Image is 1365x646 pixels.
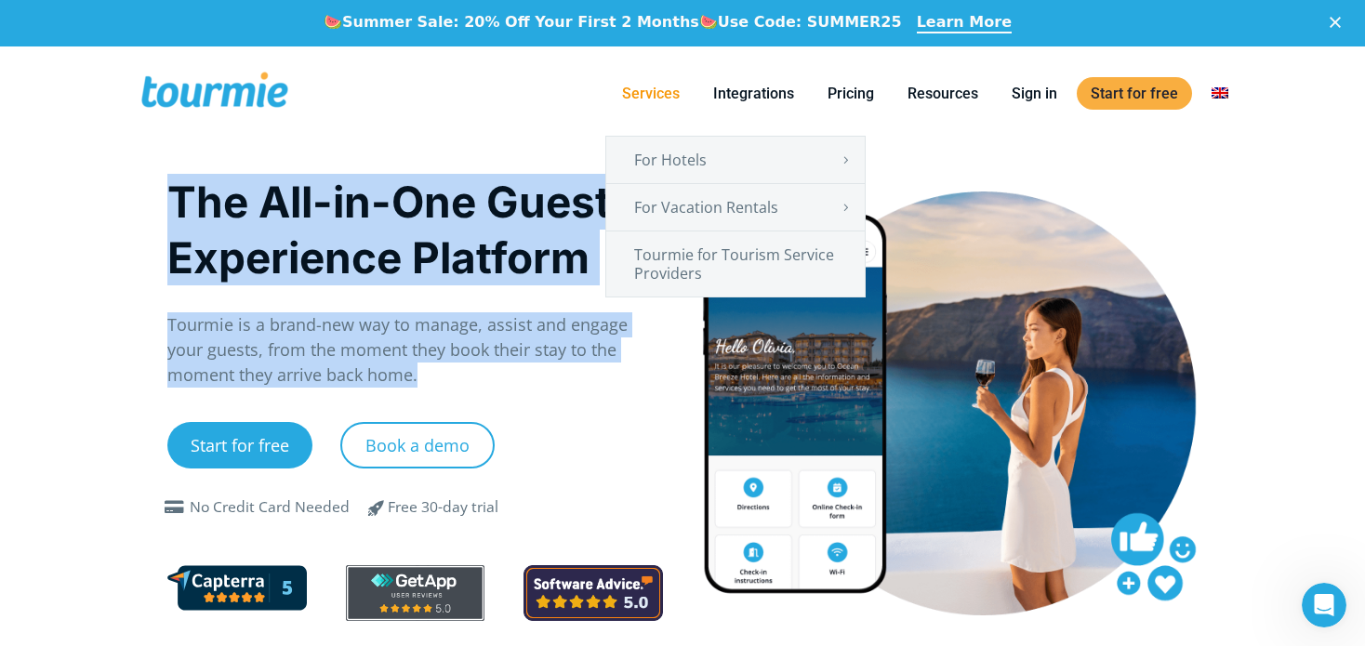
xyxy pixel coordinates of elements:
[167,422,312,468] a: Start for free
[1077,77,1192,110] a: Start for free
[354,496,399,519] span: 
[388,496,498,519] div: Free 30-day trial
[1330,17,1348,28] div: Close
[606,184,865,231] a: For Vacation Rentals
[814,82,888,105] a: Pricing
[718,13,902,31] b: Use Code: SUMMER25
[998,82,1071,105] a: Sign in
[608,82,694,105] a: Services
[160,500,190,515] span: 
[190,496,350,519] div: No Credit Card Needed
[342,13,699,31] b: Summer Sale: 20% Off Your First 2 Months
[167,312,663,388] p: Tourmie is a brand-new way to manage, assist and engage your guests, from the moment they book th...
[340,422,495,468] a: Book a demo
[606,231,865,297] a: Tourmie for Tourism Service Providers
[606,137,865,183] a: For Hotels
[167,174,663,285] h1: The All-in-One Guest Experience Platform
[917,13,1012,33] a: Learn More
[1302,583,1346,627] iframe: Intercom live chat
[699,82,808,105] a: Integrations
[894,82,992,105] a: Resources
[324,13,902,32] div: 🍉 🍉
